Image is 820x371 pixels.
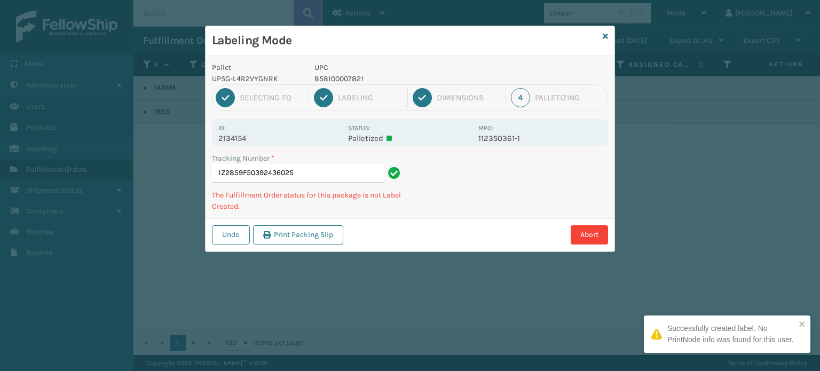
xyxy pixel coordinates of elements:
div: Labeling [338,93,402,102]
p: UPSG-L4R2VYGNRK [212,73,302,84]
div: 1 [216,88,235,107]
p: The Fulfillment Order status for this package is not Label Created. [212,190,404,212]
p: 858100007821 [314,73,472,84]
label: MPO: [478,124,493,132]
button: Print Packing Slip [253,225,343,244]
div: 4 [511,88,530,107]
h3: Labeling Mode [212,33,598,49]
label: Id: [218,124,226,132]
div: Dimensions [437,93,501,102]
button: Undo [212,225,250,244]
button: close [799,320,806,330]
p: 112350361-1 [478,133,602,143]
div: 3 [413,88,432,107]
label: Tracking Number [212,153,274,164]
p: 2134154 [218,133,342,143]
label: Status: [348,124,370,132]
p: Pallet [212,62,302,73]
div: Selecting FO [240,93,304,102]
p: Palletized [348,133,471,143]
button: Abort [571,225,608,244]
div: 2 [314,88,333,107]
div: Successfully created label. No PrintNode info was found for this user. [667,323,795,345]
p: UPC [314,62,472,73]
div: Palletizing [535,93,604,102]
